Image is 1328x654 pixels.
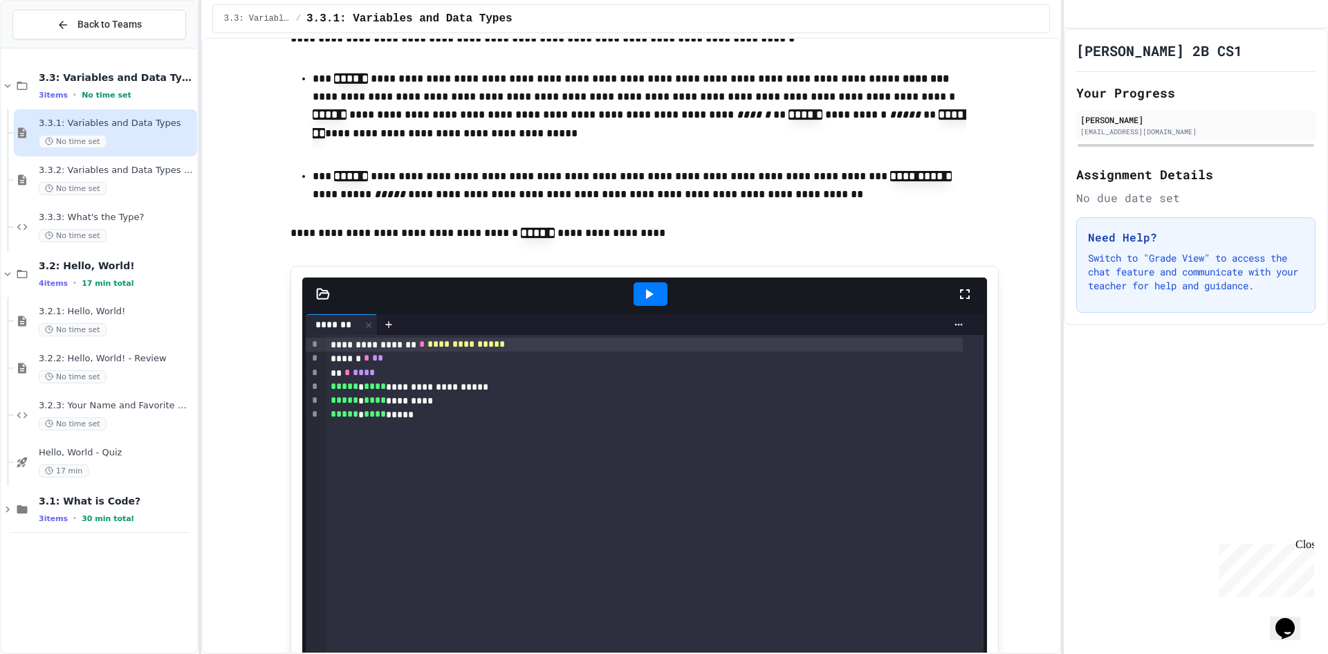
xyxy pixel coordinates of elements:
span: • [73,89,76,100]
h2: Your Progress [1076,83,1316,102]
span: 17 min total [82,279,133,288]
span: 17 min [39,464,89,478]
div: [EMAIL_ADDRESS][DOMAIN_NAME] [1080,127,1311,137]
span: 3.1: What is Code? [39,495,194,507]
button: Back to Teams [12,10,186,39]
div: No due date set [1076,190,1316,206]
span: 3.2.2: Hello, World! - Review [39,353,194,365]
iframe: chat widget [1270,599,1314,640]
span: No time set [39,182,107,195]
h3: Need Help? [1088,229,1304,246]
div: Chat with us now!Close [6,6,95,88]
h2: Assignment Details [1076,165,1316,184]
span: 3.2.3: Your Name and Favorite Movie [39,400,194,412]
span: 3.3.1: Variables and Data Types [39,118,194,129]
span: • [73,513,76,524]
span: No time set [39,229,107,242]
iframe: chat widget [1213,538,1314,597]
div: [PERSON_NAME] [1080,113,1311,126]
span: 3.3.3: What's the Type? [39,212,194,224]
h1: [PERSON_NAME] 2B CS1 [1076,41,1242,60]
span: Back to Teams [77,17,142,32]
span: 3.3: Variables and Data Types [39,71,194,84]
span: 3.3.2: Variables and Data Types - Review [39,165,194,176]
span: 3.3: Variables and Data Types [224,13,290,24]
span: No time set [82,91,131,100]
span: 3.3.1: Variables and Data Types [306,10,513,27]
span: • [73,278,76,289]
span: / [296,13,301,24]
span: No time set [39,323,107,336]
span: 3 items [39,91,68,100]
p: Switch to "Grade View" to access the chat feature and communicate with your teacher for help and ... [1088,251,1304,293]
span: 3.2.1: Hello, World! [39,306,194,318]
span: 30 min total [82,514,133,523]
span: 4 items [39,279,68,288]
span: 3 items [39,514,68,523]
span: No time set [39,417,107,430]
span: 3.2: Hello, World! [39,260,194,272]
span: No time set [39,370,107,383]
span: No time set [39,135,107,148]
span: Hello, World - Quiz [39,447,194,459]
